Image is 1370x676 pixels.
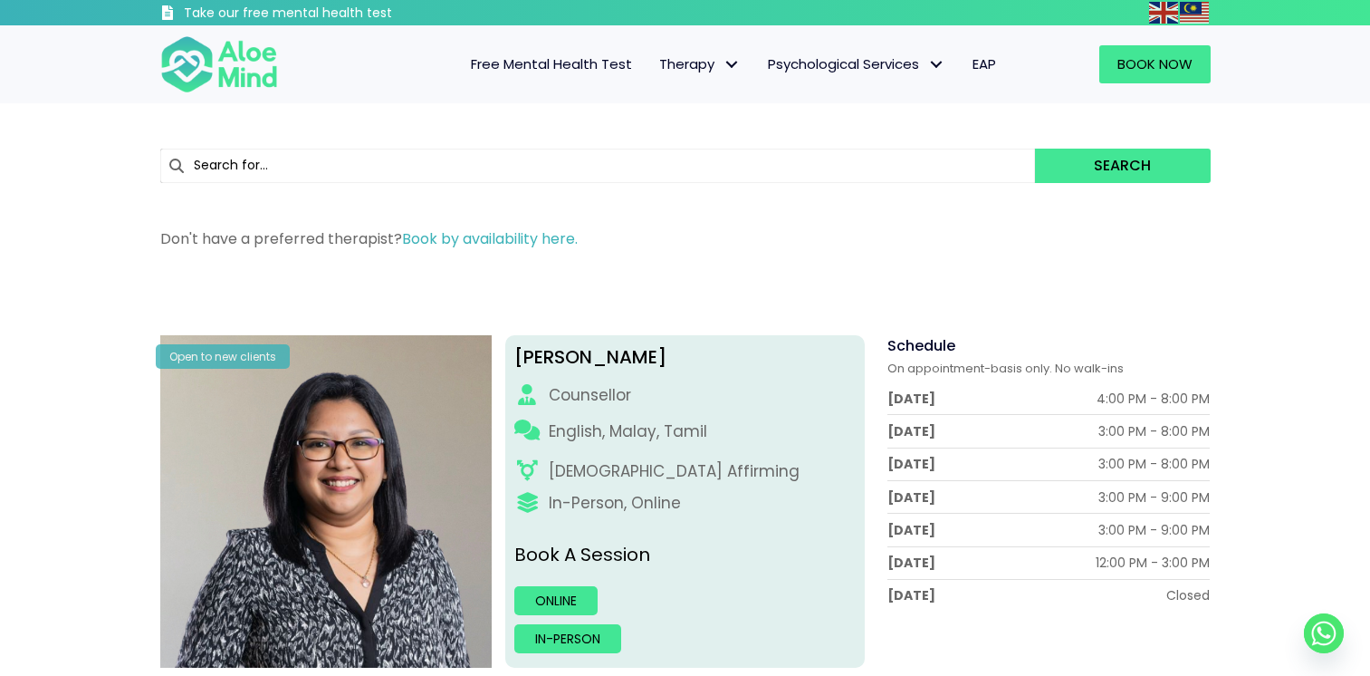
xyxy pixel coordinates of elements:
[1117,54,1193,73] span: Book Now
[1149,2,1178,24] img: en
[1098,521,1210,539] div: 3:00 PM - 9:00 PM
[887,390,935,408] div: [DATE]
[887,360,1124,377] span: On appointment-basis only. No walk-ins
[1098,455,1210,473] div: 3:00 PM - 8:00 PM
[160,34,278,94] img: Aloe mind Logo
[768,54,945,73] span: Psychological Services
[719,52,745,78] span: Therapy: submenu
[887,455,935,473] div: [DATE]
[160,228,1211,249] p: Don't have a preferred therapist?
[887,586,935,604] div: [DATE]
[514,624,621,653] a: In-person
[549,460,800,483] div: [DEMOGRAPHIC_DATA] Affirming
[1097,390,1210,408] div: 4:00 PM - 8:00 PM
[457,45,646,83] a: Free Mental Health Test
[1096,554,1210,572] div: 12:00 PM - 3:00 PM
[514,586,598,615] a: Online
[1098,488,1210,507] div: 3:00 PM - 9:00 PM
[1166,586,1210,604] div: Closed
[887,521,935,539] div: [DATE]
[959,45,1010,83] a: EAP
[924,52,950,78] span: Psychological Services: submenu
[514,344,856,371] div: [PERSON_NAME]
[549,420,707,443] p: English, Malay, Tamil
[1099,45,1211,83] a: Book Now
[659,54,741,73] span: Therapy
[754,45,959,83] a: Psychological ServicesPsychological Services: submenu
[160,149,1036,183] input: Search for...
[160,5,489,25] a: Take our free mental health test
[302,45,1010,83] nav: Menu
[887,422,935,440] div: [DATE]
[184,5,489,23] h3: Take our free mental health test
[1180,2,1209,24] img: ms
[972,54,996,73] span: EAP
[549,384,631,407] div: Counsellor
[887,488,935,507] div: [DATE]
[1304,613,1344,653] a: Whatsapp
[1180,2,1211,23] a: Malay
[887,554,935,572] div: [DATE]
[1098,422,1210,440] div: 3:00 PM - 8:00 PM
[1035,149,1210,183] button: Search
[160,335,493,668] img: Sabrina
[1149,2,1180,23] a: English
[887,335,955,356] span: Schedule
[646,45,754,83] a: TherapyTherapy: submenu
[156,344,290,369] div: Open to new clients
[549,492,681,515] div: In-Person, Online
[471,54,632,73] span: Free Mental Health Test
[514,542,856,568] p: Book A Session
[402,228,578,249] a: Book by availability here.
